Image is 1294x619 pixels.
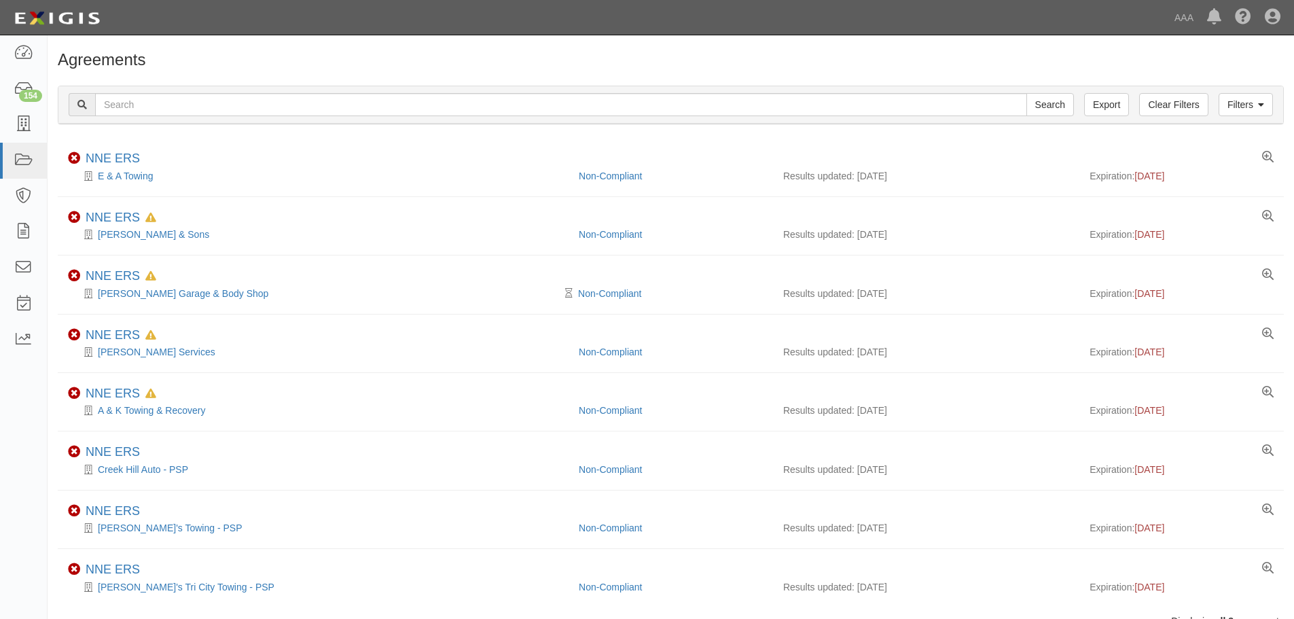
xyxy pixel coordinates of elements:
span: [DATE] [1134,229,1164,240]
div: NNE ERS [86,269,156,284]
div: Results updated: [DATE] [783,463,1069,476]
div: Results updated: [DATE] [783,580,1069,594]
div: NNE ERS [86,211,156,226]
i: Non-Compliant [68,270,80,282]
a: NNE ERS [86,269,140,283]
a: NNE ERS [86,211,140,224]
div: Results updated: [DATE] [783,228,1069,241]
a: View results summary [1262,211,1274,223]
div: Expiration: [1090,521,1274,535]
input: Search [95,93,1027,116]
div: NNE ERS [86,563,140,578]
a: Non-Compliant [579,229,642,240]
div: 154 [19,90,42,102]
div: Expiration: [1090,580,1274,594]
a: View results summary [1262,387,1274,399]
div: NNE ERS [86,445,140,460]
a: View results summary [1262,152,1274,164]
a: Export [1084,93,1129,116]
a: Non-Compliant [579,582,642,593]
div: Expiration: [1090,228,1274,241]
div: A & K Towing & Recovery [68,404,569,417]
a: [PERSON_NAME] & Sons [98,229,209,240]
a: [PERSON_NAME]'s Towing - PSP [98,523,242,533]
div: E & A Towing [68,169,569,183]
div: NNE ERS [86,504,140,519]
span: [DATE] [1134,582,1164,593]
i: Non-Compliant [68,211,80,224]
a: View results summary [1262,269,1274,281]
div: Dave's Tri City Towing - PSP [68,580,569,594]
a: Creek Hill Auto - PSP [98,464,188,475]
i: In Default since 09/01/2025 [145,389,156,399]
span: [DATE] [1134,347,1164,357]
a: NNE ERS [86,152,140,165]
div: Expiration: [1090,287,1274,300]
a: Non-Compliant [578,288,641,299]
div: Doug's Towing - PSP [68,521,569,535]
div: Expiration: [1090,463,1274,476]
i: Help Center - Complianz [1235,10,1251,26]
div: Expiration: [1090,404,1274,417]
a: NNE ERS [86,328,140,342]
span: [DATE] [1134,464,1164,475]
i: Non-Compliant [68,505,80,517]
div: Expiration: [1090,169,1274,183]
a: Non-Compliant [579,523,642,533]
div: Results updated: [DATE] [783,521,1069,535]
input: Search [1026,93,1074,116]
div: Expiration: [1090,345,1274,359]
i: Pending Review [565,289,573,298]
a: View results summary [1262,328,1274,340]
a: [PERSON_NAME] Services [98,347,215,357]
div: Results updated: [DATE] [783,404,1069,417]
a: [PERSON_NAME]'s Tri City Towing - PSP [98,582,274,593]
div: Results updated: [DATE] [783,169,1069,183]
span: [DATE] [1134,288,1164,299]
div: Sylvio Paradis & Sons [68,228,569,241]
a: Non-Compliant [579,405,642,416]
a: NNE ERS [86,387,140,400]
i: In Default since 08/15/2025 [145,272,156,281]
a: E & A Towing [98,171,153,181]
i: Non-Compliant [68,387,80,400]
span: [DATE] [1134,171,1164,181]
i: Non-Compliant [68,329,80,341]
div: NNE ERS [86,152,140,166]
i: Non-Compliant [68,446,80,458]
a: A & K Towing & Recovery [98,405,205,416]
div: Beaulieu's Garage & Body Shop [68,287,569,300]
div: Results updated: [DATE] [783,287,1069,300]
h1: Agreements [58,51,1284,69]
i: Non-Compliant [68,152,80,164]
div: NNE ERS [86,387,156,402]
div: L H Morine Services [68,345,569,359]
a: View results summary [1262,445,1274,457]
a: NNE ERS [86,563,140,576]
a: Filters [1219,93,1273,116]
div: Creek Hill Auto - PSP [68,463,569,476]
i: In Default since 08/15/2025 [145,213,156,223]
a: Non-Compliant [579,464,642,475]
div: Results updated: [DATE] [783,345,1069,359]
a: [PERSON_NAME] Garage & Body Shop [98,288,268,299]
i: In Default since 08/26/2025 [145,331,156,340]
i: Non-Compliant [68,563,80,576]
a: NNE ERS [86,445,140,459]
a: Non-Compliant [579,171,642,181]
a: AAA [1168,4,1200,31]
a: View results summary [1262,563,1274,575]
div: NNE ERS [86,328,156,343]
img: logo-5460c22ac91f19d4615b14bd174203de0afe785f0fc80cf4dbbc73dc1793850b.png [10,6,104,31]
a: Clear Filters [1139,93,1208,116]
span: [DATE] [1134,523,1164,533]
a: NNE ERS [86,504,140,518]
a: Non-Compliant [579,347,642,357]
span: [DATE] [1134,405,1164,416]
a: View results summary [1262,504,1274,516]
